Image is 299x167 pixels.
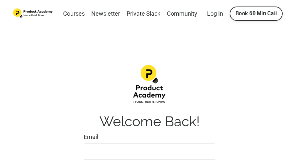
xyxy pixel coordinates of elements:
[84,114,215,130] h1: Welcome Back!
[13,8,53,18] img: Product Academy Logo
[167,9,197,19] a: Community
[133,65,166,104] img: d1483da-12f4-ea7b-dcde-4e4ae1a68fea_Product-academy-02.png
[127,9,160,19] a: Private Slack
[84,132,215,142] label: Email
[207,10,223,17] a: Log In
[91,9,120,19] a: Newsletter
[63,9,85,19] a: Courses
[230,7,283,21] a: Book 60 Min Call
